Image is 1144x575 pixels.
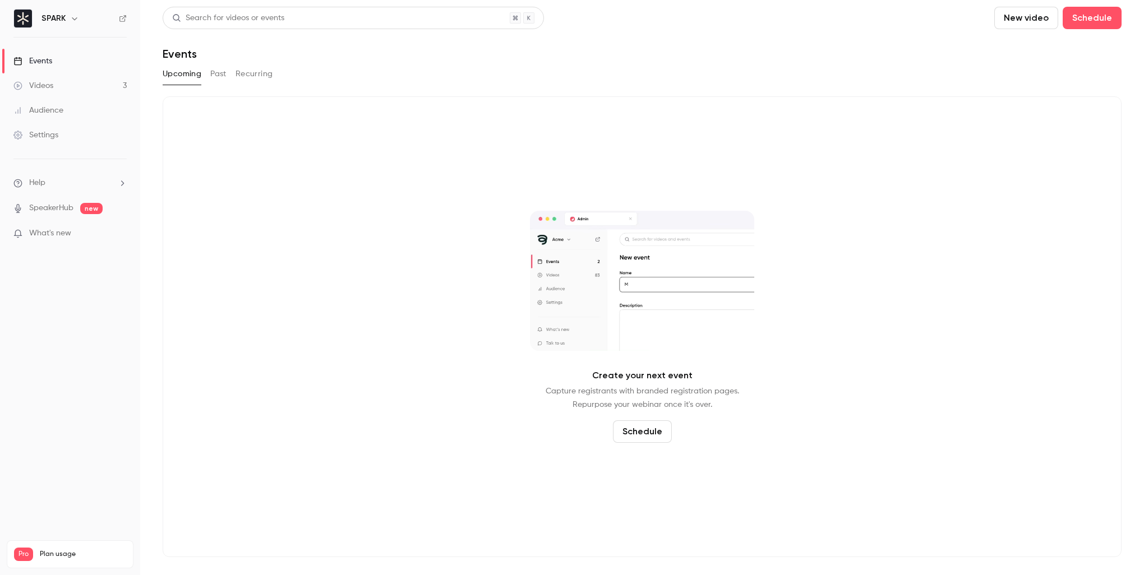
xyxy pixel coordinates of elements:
span: new [80,203,103,214]
span: Help [29,177,45,189]
button: Past [210,65,227,83]
div: Audience [13,105,63,116]
span: Pro [14,548,33,561]
img: SPARK [14,10,32,27]
div: Settings [13,129,58,141]
p: Create your next event [592,369,693,382]
li: help-dropdown-opener [13,177,127,189]
span: What's new [29,228,71,239]
div: Search for videos or events [172,12,284,24]
div: Videos [13,80,53,91]
p: Capture registrants with branded registration pages. Repurpose your webinar once it's over. [546,384,739,411]
button: Upcoming [163,65,201,83]
h6: SPARK [41,13,66,24]
span: Plan usage [40,550,126,559]
button: New video [994,7,1058,29]
a: SpeakerHub [29,202,73,214]
button: Recurring [236,65,273,83]
h1: Events [163,47,197,61]
button: Schedule [613,420,672,443]
div: Events [13,55,52,67]
button: Schedule [1063,7,1122,29]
